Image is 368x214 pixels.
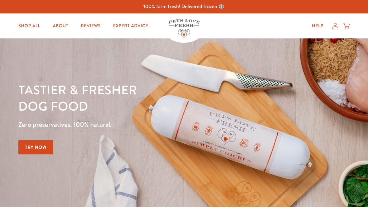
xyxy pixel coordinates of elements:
[307,20,328,32] a: Help
[48,20,73,32] a: About
[108,20,153,32] a: Expert Advice
[13,20,45,32] a: Shop All
[168,19,200,38] img: Pets Love Fresh
[18,140,53,154] a: Try Now
[76,20,105,32] a: Reviews
[18,82,239,114] h1: Tastier & fresher dog food
[18,119,239,130] p: Zero preservatives. 100% natural.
